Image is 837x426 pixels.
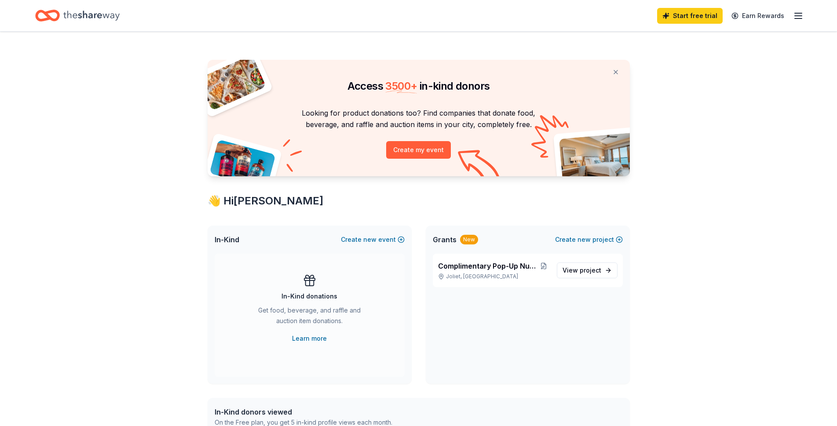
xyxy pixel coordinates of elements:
a: Earn Rewards [726,8,789,24]
p: Joliet, [GEOGRAPHIC_DATA] [438,273,550,280]
div: 👋 Hi [PERSON_NAME] [208,194,630,208]
span: new [363,234,376,245]
a: Home [35,5,120,26]
div: New [460,235,478,244]
a: View project [557,262,618,278]
img: Curvy arrow [458,150,502,183]
span: new [577,234,591,245]
img: Pizza [197,55,266,111]
span: View [563,265,601,276]
button: Createnewevent [341,234,405,245]
span: Grants [433,234,457,245]
div: In-Kind donations [281,291,337,302]
p: Looking for product donations too? Find companies that donate food, beverage, and raffle and auct... [218,107,619,131]
a: Start free trial [657,8,723,24]
span: In-Kind [215,234,239,245]
span: Access in-kind donors [347,80,490,92]
a: Learn more [292,333,327,344]
span: project [580,266,601,274]
div: In-Kind donors viewed [215,407,392,417]
span: 3500 + [385,80,417,92]
div: Get food, beverage, and raffle and auction item donations. [250,305,369,330]
button: Create my event [386,141,451,159]
span: Complimentary Pop-Up Nutrition Stations [438,261,537,271]
button: Createnewproject [555,234,623,245]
